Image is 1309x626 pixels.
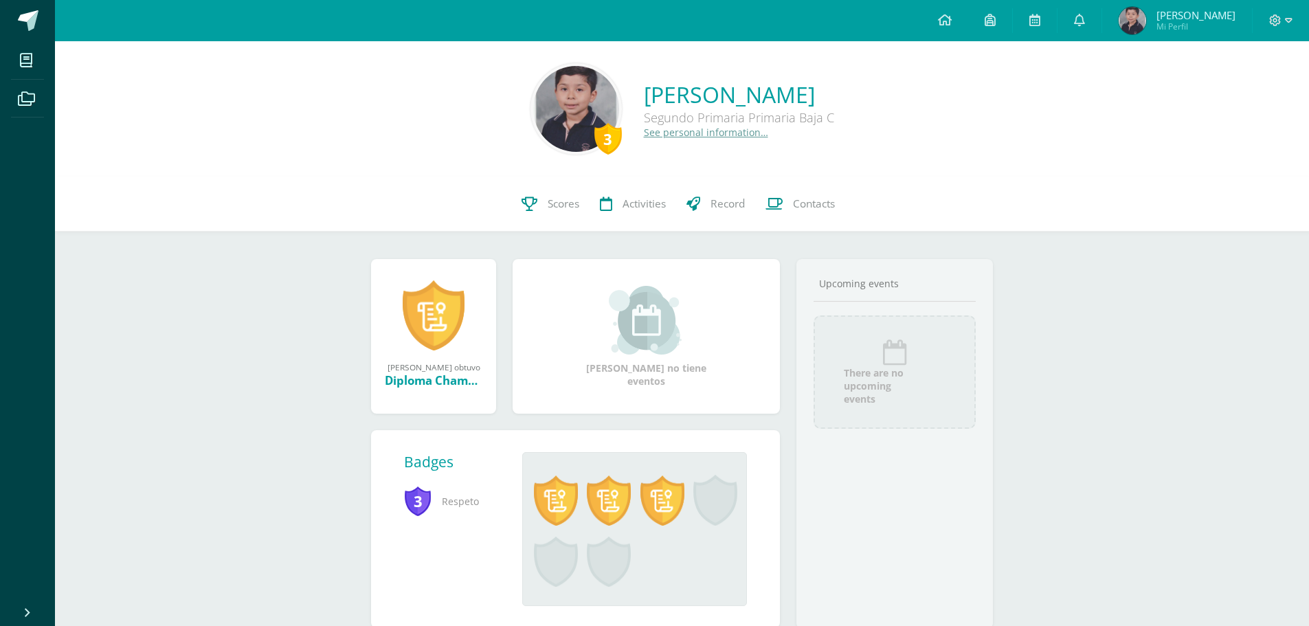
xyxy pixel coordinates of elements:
[548,197,579,211] span: Scores
[644,109,834,126] div: Segundo Primaria Primaria Baja C
[533,66,619,152] img: 0ef50913877f3826f1b328258fd9b66e.png
[755,177,845,232] a: Contacts
[793,197,835,211] span: Contacts
[644,126,768,139] a: See personal information…
[578,286,715,388] div: [PERSON_NAME] no tiene eventos
[623,197,666,211] span: Activities
[814,277,976,290] div: Upcoming events
[385,372,482,388] div: Diploma Champagnat
[1156,21,1235,32] span: Mi Perfil
[404,485,432,517] span: 3
[385,361,482,372] div: [PERSON_NAME] obtuvo
[844,366,952,405] span: There are no upcoming events
[590,177,676,232] a: Activities
[676,177,755,232] a: Record
[404,482,500,520] span: Respeto
[609,286,684,355] img: event_small.png
[511,177,590,232] a: Scores
[711,197,745,211] span: Record
[1156,8,1235,22] span: [PERSON_NAME]
[404,452,511,471] div: Badges
[881,339,908,366] img: event_icon.png
[644,80,834,109] a: [PERSON_NAME]
[594,123,622,155] div: 3
[1119,7,1146,34] img: 6902461423ec20e9bc4013e3bdf5e31b.png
